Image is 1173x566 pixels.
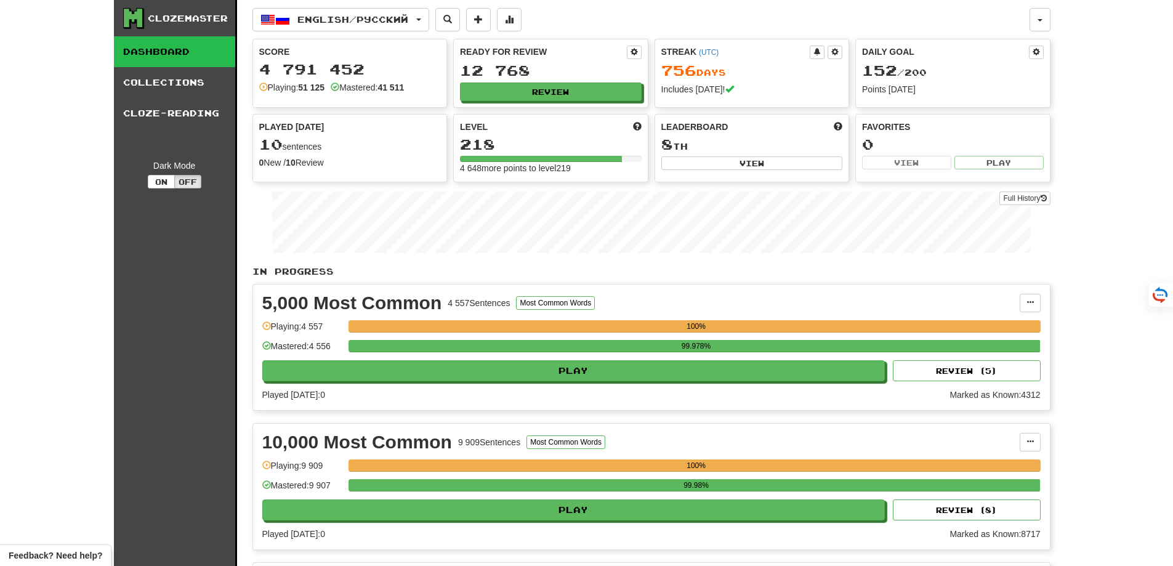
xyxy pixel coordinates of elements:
div: Marked as Known: 8717 [949,528,1040,540]
div: th [661,137,843,153]
div: Playing: [259,81,325,94]
span: Played [DATE]: 0 [262,390,325,400]
span: 10 [259,135,283,153]
span: Score more points to level up [633,121,642,133]
button: Review [460,83,642,101]
span: Level [460,121,488,133]
div: 9 909 Sentences [458,436,520,448]
div: Mastered: [331,81,404,94]
a: (UTC) [699,48,719,57]
div: 10,000 Most Common [262,433,452,451]
button: More stats [497,8,522,31]
div: Score [259,46,441,58]
div: Mastered: 4 556 [262,340,342,360]
a: Full History [999,192,1050,205]
div: Includes [DATE]! [661,83,843,95]
strong: 41 511 [377,83,404,92]
button: Add sentence to collection [466,8,491,31]
span: English / Русский [297,14,408,25]
div: Streak [661,46,810,58]
div: 4 791 452 [259,62,441,77]
div: Mastered: 9 907 [262,479,342,499]
div: 100% [352,459,1041,472]
button: Play [262,499,885,520]
strong: 10 [286,158,296,168]
span: Played [DATE]: 0 [262,529,325,539]
div: 99.978% [352,340,1041,352]
button: View [661,156,843,170]
button: Off [174,175,201,188]
span: 152 [862,62,897,79]
div: Playing: 9 909 [262,459,342,480]
button: Play [262,360,885,381]
div: Clozemaster [148,12,228,25]
span: 8 [661,135,673,153]
p: In Progress [252,265,1050,278]
button: Most Common Words [516,296,595,310]
div: 99.98% [352,479,1041,491]
div: Marked as Known: 4312 [949,389,1040,401]
span: This week in points, UTC [834,121,842,133]
div: 218 [460,137,642,152]
span: / 200 [862,67,927,78]
a: Dashboard [114,36,235,67]
div: Points [DATE] [862,83,1044,95]
strong: 0 [259,158,264,168]
a: Collections [114,67,235,98]
div: 100% [352,320,1041,333]
div: 12 768 [460,63,642,78]
button: View [862,156,951,169]
button: English/Русский [252,8,429,31]
button: Search sentences [435,8,460,31]
div: sentences [259,137,441,153]
div: Daily Goal [862,46,1029,59]
button: On [148,175,175,188]
div: 0 [862,137,1044,152]
button: Review (5) [893,360,1041,381]
div: Favorites [862,121,1044,133]
button: Review (8) [893,499,1041,520]
div: 4 557 Sentences [448,297,510,309]
strong: 51 125 [298,83,324,92]
div: Playing: 4 557 [262,320,342,341]
div: Dark Mode [123,160,226,172]
button: Most Common Words [526,435,605,449]
button: Play [954,156,1044,169]
div: New / Review [259,156,441,169]
span: Played [DATE] [259,121,324,133]
span: 756 [661,62,696,79]
a: Cloze-Reading [114,98,235,129]
div: 5,000 Most Common [262,294,442,312]
span: Leaderboard [661,121,728,133]
span: Open feedback widget [9,549,102,562]
div: Ready for Review [460,46,627,58]
div: 4 648 more points to level 219 [460,162,642,174]
div: Day s [661,63,843,79]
